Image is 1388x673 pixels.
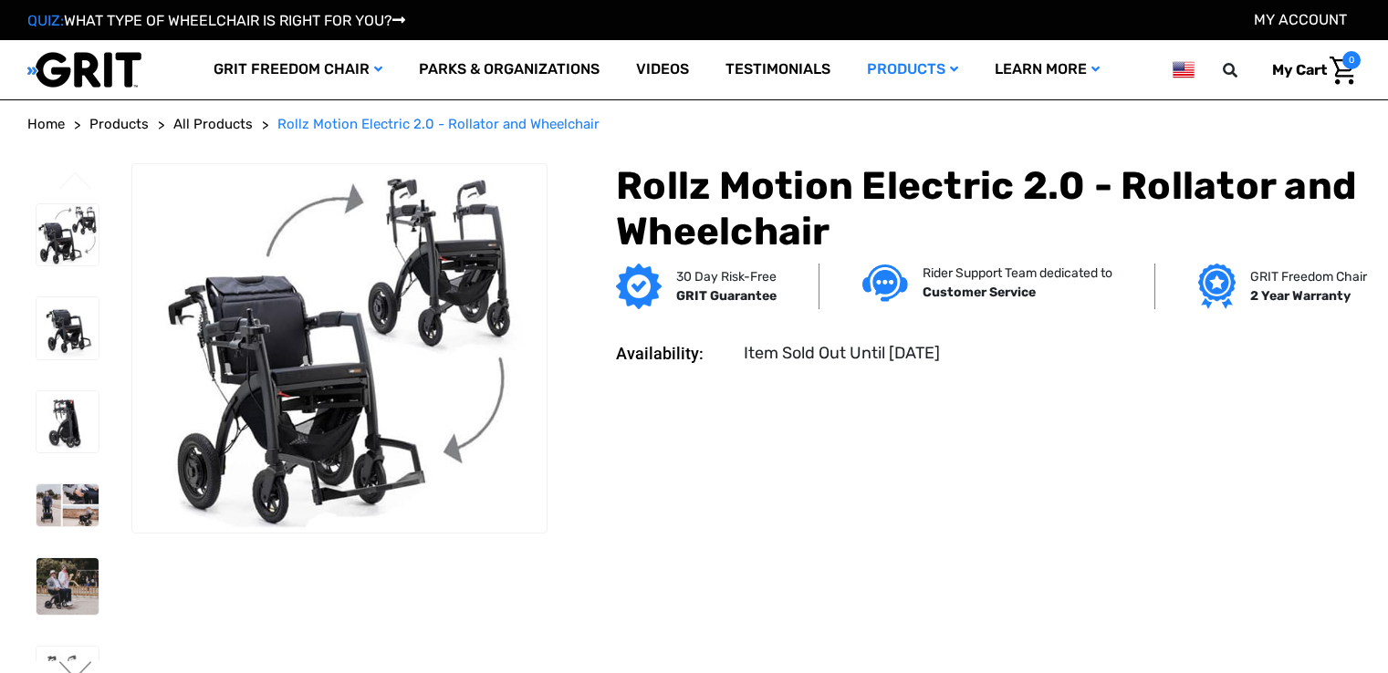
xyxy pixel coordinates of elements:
[1250,267,1367,286] p: GRIT Freedom Chair
[401,40,618,99] a: Parks & Organizations
[37,558,99,615] img: Rollz Motion Electric 2.0 - Rollator and Wheelchair
[132,164,547,533] img: Rollz Motion Electric 2.0 - Rollator and Wheelchair
[744,341,940,366] dd: Item Sold Out Until [DATE]
[862,264,908,302] img: Customer service
[195,40,401,99] a: GRIT Freedom Chair
[173,114,253,135] a: All Products
[27,114,65,135] a: Home
[1231,51,1258,89] input: Search
[37,204,99,266] img: Rollz Motion Electric 2.0 - Rollator and Wheelchair
[1254,11,1347,28] a: Account
[1330,57,1356,85] img: Cart
[616,341,731,366] dt: Availability:
[976,40,1118,99] a: Learn More
[37,484,99,526] img: Rollz Motion Electric 2.0 - Rollator and Wheelchair
[27,12,64,29] span: QUIZ:
[27,116,65,132] span: Home
[707,40,849,99] a: Testimonials
[676,267,777,286] p: 30 Day Risk-Free
[37,391,99,453] img: Rollz Motion Electric 2.0 - Rollator and Wheelchair
[27,114,1361,135] nav: Breadcrumb
[618,40,707,99] a: Videos
[27,12,405,29] a: QUIZ:WHAT TYPE OF WHEELCHAIR IS RIGHT FOR YOU?
[1342,51,1361,69] span: 0
[849,40,976,99] a: Products
[616,163,1361,255] h1: Rollz Motion Electric 2.0 - Rollator and Wheelchair
[89,116,149,132] span: Products
[37,297,99,359] img: Rollz Motion Electric 2.0 - Rollator and Wheelchair
[923,285,1036,300] strong: Customer Service
[1173,58,1195,81] img: us.png
[676,288,777,304] strong: GRIT Guarantee
[1272,61,1327,78] span: My Cart
[27,51,141,88] img: GRIT All-Terrain Wheelchair and Mobility Equipment
[1198,264,1236,309] img: Grit freedom
[57,171,95,193] button: Go to slide 2 of 2
[1250,288,1351,304] strong: 2 Year Warranty
[1258,51,1361,89] a: Cart with 0 items
[173,116,253,132] span: All Products
[277,116,600,132] span: Rollz Motion Electric 2.0 - Rollator and Wheelchair
[277,114,600,135] a: Rollz Motion Electric 2.0 - Rollator and Wheelchair
[616,264,662,309] img: GRIT Guarantee
[89,114,149,135] a: Products
[923,264,1112,283] p: Rider Support Team dedicated to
